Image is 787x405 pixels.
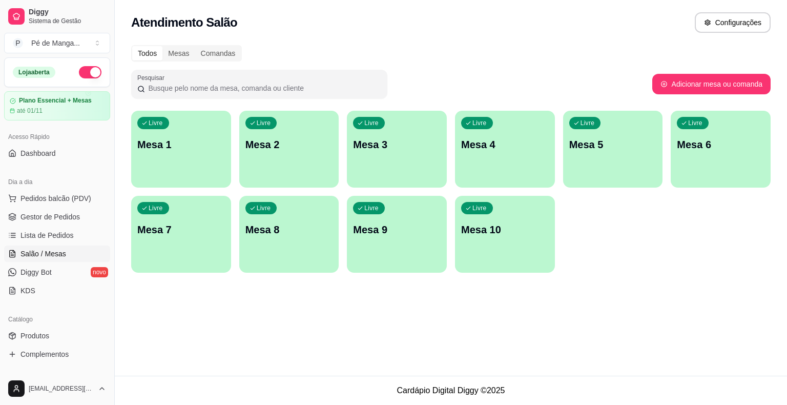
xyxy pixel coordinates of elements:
div: Dia a dia [4,174,110,190]
button: LivreMesa 3 [347,111,447,188]
span: Gestor de Pedidos [20,212,80,222]
p: Mesa 5 [569,137,657,152]
button: Select a team [4,33,110,53]
a: Plano Essencial + Mesasaté 01/11 [4,91,110,120]
span: Diggy Bot [20,267,52,277]
div: Loja aberta [13,67,55,78]
p: Livre [364,119,379,127]
button: Pedidos balcão (PDV) [4,190,110,207]
div: Acesso Rápido [4,129,110,145]
span: Salão / Mesas [20,249,66,259]
p: Mesa 10 [461,222,549,237]
div: Catálogo [4,311,110,328]
button: LivreMesa 7 [131,196,231,273]
button: LivreMesa 10 [455,196,555,273]
div: Mesas [162,46,195,60]
span: Dashboard [20,148,56,158]
button: [EMAIL_ADDRESS][DOMAIN_NAME] [4,376,110,401]
a: Lista de Pedidos [4,227,110,244]
a: Produtos [4,328,110,344]
h2: Atendimento Salão [131,14,237,31]
a: Dashboard [4,145,110,161]
p: Livre [364,204,379,212]
span: KDS [20,286,35,296]
a: DiggySistema de Gestão [4,4,110,29]
p: Mesa 6 [677,137,764,152]
span: Lista de Pedidos [20,230,74,240]
p: Mesa 3 [353,137,441,152]
p: Livre [581,119,595,127]
span: Sistema de Gestão [29,17,106,25]
span: Pedidos balcão (PDV) [20,193,91,204]
button: Configurações [695,12,771,33]
footer: Cardápio Digital Diggy © 2025 [115,376,787,405]
div: Pé de Manga ... [31,38,80,48]
button: LivreMesa 6 [671,111,771,188]
p: Livre [149,119,163,127]
p: Livre [472,119,487,127]
span: Produtos [20,331,49,341]
p: Livre [688,119,702,127]
p: Livre [257,204,271,212]
p: Livre [149,204,163,212]
p: Mesa 4 [461,137,549,152]
p: Livre [472,204,487,212]
button: LivreMesa 2 [239,111,339,188]
p: Mesa 8 [245,222,333,237]
button: LivreMesa 5 [563,111,663,188]
button: Alterar Status [79,66,101,78]
span: Diggy [29,8,106,17]
button: LivreMesa 8 [239,196,339,273]
p: Mesa 1 [137,137,225,152]
article: Plano Essencial + Mesas [19,97,92,105]
span: [EMAIL_ADDRESS][DOMAIN_NAME] [29,384,94,393]
div: Comandas [195,46,241,60]
button: LivreMesa 9 [347,196,447,273]
a: Diggy Botnovo [4,264,110,280]
a: Gestor de Pedidos [4,209,110,225]
article: até 01/11 [17,107,43,115]
p: Mesa 9 [353,222,441,237]
a: KDS [4,282,110,299]
button: Adicionar mesa ou comanda [652,74,771,94]
span: Complementos [20,349,69,359]
a: Complementos [4,346,110,362]
span: P [13,38,23,48]
button: LivreMesa 4 [455,111,555,188]
a: Salão / Mesas [4,246,110,262]
input: Pesquisar [145,83,381,93]
p: Mesa 2 [245,137,333,152]
button: LivreMesa 1 [131,111,231,188]
label: Pesquisar [137,73,168,82]
p: Mesa 7 [137,222,225,237]
p: Livre [257,119,271,127]
div: Todos [132,46,162,60]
